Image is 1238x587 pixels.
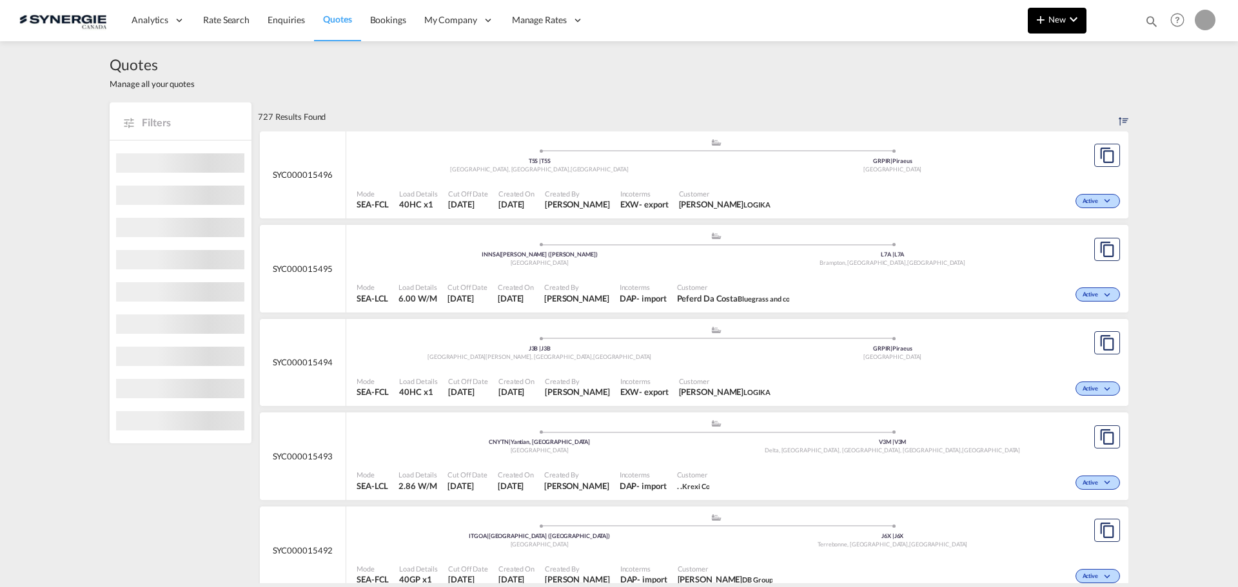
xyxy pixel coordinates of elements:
md-icon: icon-chevron-down [1101,479,1117,486]
span: 15 Oct 2025 [498,386,535,398]
span: | [892,532,894,539]
span: [GEOGRAPHIC_DATA] [511,259,569,266]
span: Peferd Da Costa Bluegrass and co [677,293,790,304]
div: Change Status Here [1076,381,1120,396]
span: Incoterms [620,282,667,292]
span: 15 Oct 2025 [448,386,488,398]
span: Cut Off Date [448,564,488,573]
div: Change Status Here [1076,194,1120,208]
span: SYC000015492 [273,544,333,556]
div: DAP import [620,573,667,585]
span: Created By [544,470,609,479]
span: 2.86 W/M [398,481,437,491]
span: Load Details [398,282,437,292]
div: Change Status Here [1076,287,1120,302]
span: | [892,251,894,258]
span: Manage all your quotes [110,78,195,90]
span: Created On [498,470,534,479]
span: Cut Off Date [448,189,488,198]
span: [GEOGRAPHIC_DATA] [511,541,569,548]
div: DAP [620,573,638,585]
span: Active [1083,385,1101,394]
div: DAP import [620,293,667,304]
md-icon: icon-plus 400-fg [1033,12,1048,27]
span: 15 Oct 2025 [448,573,488,585]
span: Rosa Ho [545,573,610,585]
span: Quotes [323,14,351,24]
div: EXW [620,198,640,210]
span: 15 Oct 2025 [498,573,535,585]
div: - export [639,198,668,210]
button: Copy Quote [1094,331,1120,354]
span: Terrebonne, [GEOGRAPHIC_DATA] [818,541,909,548]
span: L7A [894,251,905,258]
span: Manage Rates [512,14,567,26]
span: Rosa Ho [545,386,610,398]
div: - import [636,293,666,304]
span: | [539,345,541,352]
span: Active [1083,291,1101,300]
span: Cut Off Date [448,376,488,386]
span: Cut Off Date [447,282,487,292]
span: , [961,447,962,454]
span: J3B [541,345,551,352]
div: DAP [620,480,637,492]
button: Copy Quote [1094,425,1120,448]
span: ITGOA [GEOGRAPHIC_DATA] ([GEOGRAPHIC_DATA]) [469,532,610,539]
span: Customer [677,282,790,292]
md-icon: icon-chevron-down [1101,386,1117,393]
span: DB Group [742,575,772,584]
div: icon-magnify [1145,14,1159,34]
span: [GEOGRAPHIC_DATA] [863,166,921,173]
span: Created By [545,564,610,573]
span: 6.00 W/M [398,293,437,303]
span: Mode [357,564,389,573]
span: | [890,157,892,164]
span: LOGIKA [743,200,770,209]
span: Cut Off Date [447,470,487,479]
div: Change Status Here [1076,476,1120,490]
span: , [592,353,593,360]
span: Created On [498,564,535,573]
md-icon: assets/icons/custom/ship-fill.svg [709,327,724,333]
span: [GEOGRAPHIC_DATA] [962,447,1020,454]
md-icon: assets/icons/custom/copyQuote.svg [1099,429,1115,445]
div: - import [637,573,667,585]
span: My Company [424,14,477,26]
span: Delta, [GEOGRAPHIC_DATA], [GEOGRAPHIC_DATA], [GEOGRAPHIC_DATA] [765,447,962,454]
div: Change Status Here [1076,569,1120,583]
span: [GEOGRAPHIC_DATA] [863,353,921,360]
div: Sort by: Created On [1119,102,1128,131]
button: Copy Quote [1094,519,1120,542]
span: 15 Oct 2025 [498,480,534,492]
span: 15 Oct 2025 [498,293,534,304]
span: Load Details [399,564,438,573]
span: 40HC x 1 [399,386,438,398]
span: , [569,166,571,173]
span: Help [1166,9,1188,31]
img: 1f56c880d42311ef80fc7dca854c8e59.png [19,6,106,35]
div: EXW export [620,198,669,210]
span: CNYTN Yantian, [GEOGRAPHIC_DATA] [489,438,590,445]
span: | [500,251,502,258]
div: SYC000015496 assets/icons/custom/ship-fill.svgassets/icons/custom/roll-o-plane.svgOrigin CanadaDe... [260,131,1128,219]
span: SEA-FCL [357,573,389,585]
span: Created By [544,282,609,292]
span: [GEOGRAPHIC_DATA] [571,166,629,173]
span: T5S [541,157,551,164]
span: GRPIR Piraeus [873,345,912,352]
span: Analytics [132,14,168,26]
span: Created By [545,189,610,198]
div: SYC000015494 assets/icons/custom/ship-fill.svgassets/icons/custom/roll-o-plane.svgOrigin CanadaDe... [260,319,1128,407]
span: Bluegrass and co [738,294,789,303]
span: 15 Oct 2025 [448,198,488,210]
md-icon: assets/icons/custom/ship-fill.svg [709,420,724,427]
span: Load Details [399,376,438,386]
div: DAP import [620,480,667,492]
span: Mode [357,282,388,292]
span: Mode [357,470,388,479]
md-icon: assets/icons/custom/ship-fill.svg [709,139,724,146]
md-icon: assets/icons/custom/ship-fill.svg [709,233,724,239]
span: Incoterms [620,376,669,386]
span: Mode [357,376,389,386]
